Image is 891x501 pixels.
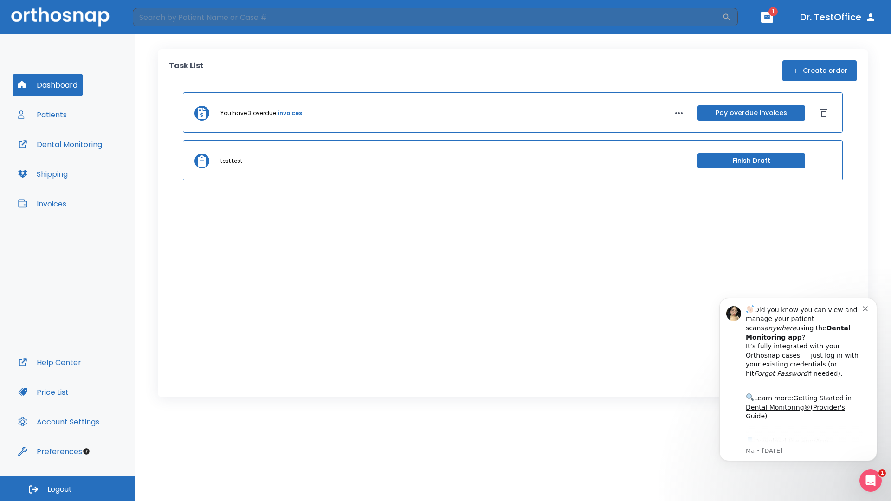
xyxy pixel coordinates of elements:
[220,157,242,165] p: test test
[13,411,105,433] button: Account Settings
[13,74,83,96] button: Dashboard
[13,163,73,185] button: Shipping
[13,440,88,462] button: Preferences
[796,9,880,26] button: Dr. TestOffice
[878,469,886,477] span: 1
[13,381,74,403] button: Price List
[705,286,891,496] iframe: Intercom notifications message
[13,193,72,215] button: Invoices
[169,60,204,81] p: Task List
[47,484,72,495] span: Logout
[782,60,857,81] button: Create order
[133,8,722,26] input: Search by Patient Name or Case #
[82,447,90,456] div: Tooltip anchor
[816,106,831,121] button: Dismiss
[697,105,805,121] button: Pay overdue invoices
[220,109,276,117] p: You have 3 overdue
[13,133,108,155] button: Dental Monitoring
[13,103,72,126] button: Patients
[13,351,87,373] button: Help Center
[859,469,882,492] iframe: Intercom live chat
[768,7,778,16] span: 1
[278,109,302,117] a: invoices
[11,7,110,26] img: Orthosnap
[697,153,805,168] button: Finish Draft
